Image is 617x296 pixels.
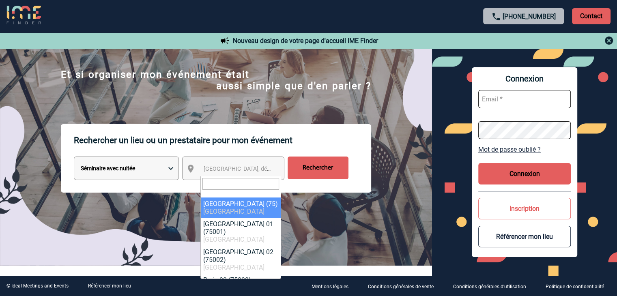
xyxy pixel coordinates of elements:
a: Référencer mon lieu [88,283,131,289]
span: [GEOGRAPHIC_DATA] [203,264,264,271]
a: Conditions générales de vente [361,282,447,290]
p: Contact [572,8,611,24]
p: Rechercher un lieu ou un prestataire pour mon événement [74,124,371,157]
p: Conditions générales de vente [368,284,434,290]
li: [GEOGRAPHIC_DATA] 01 (75001) [201,218,281,246]
li: Paris 03 (75003) [201,274,281,294]
input: Email * [478,90,571,108]
a: Mot de passe oublié ? [478,146,571,153]
a: Politique de confidentialité [539,282,617,290]
span: [GEOGRAPHIC_DATA], département, région... [204,165,316,172]
li: [GEOGRAPHIC_DATA] (75) [201,197,281,218]
span: Connexion [478,74,571,84]
a: Mentions légales [305,282,361,290]
button: Référencer mon lieu [478,226,571,247]
span: [GEOGRAPHIC_DATA] [203,236,264,243]
button: Inscription [478,198,571,219]
a: [PHONE_NUMBER] [503,13,556,20]
span: [GEOGRAPHIC_DATA] [203,208,264,215]
img: call-24-px.png [491,12,501,21]
p: Conditions générales d'utilisation [453,284,526,290]
p: Mentions légales [312,284,348,290]
div: © Ideal Meetings and Events [6,283,69,289]
a: Conditions générales d'utilisation [447,282,539,290]
p: Politique de confidentialité [546,284,604,290]
button: Connexion [478,163,571,184]
li: [GEOGRAPHIC_DATA] 02 (75002) [201,246,281,274]
input: Rechercher [288,157,348,179]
